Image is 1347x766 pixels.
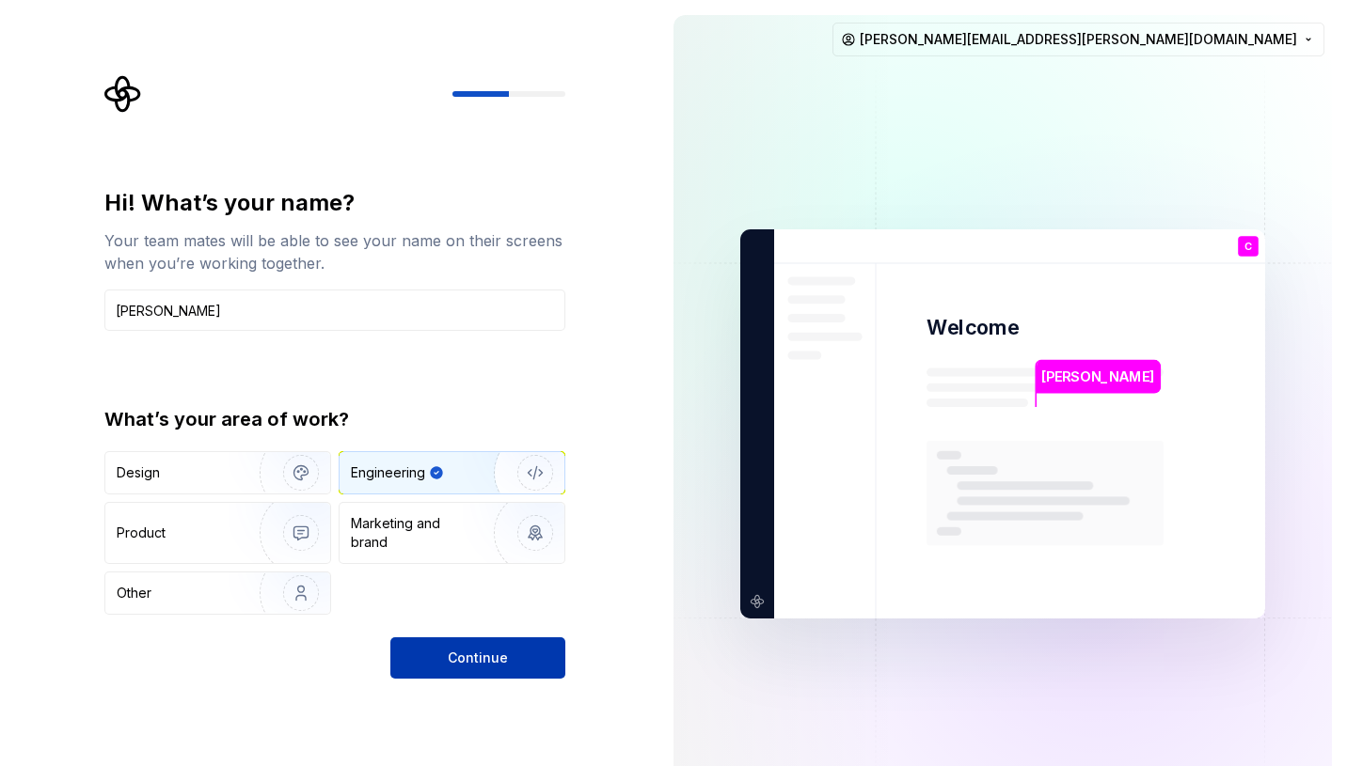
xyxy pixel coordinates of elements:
input: Han Solo [104,289,565,331]
p: [PERSON_NAME] [1041,367,1154,387]
div: Hi! What’s your name? [104,188,565,218]
div: Other [117,584,151,602]
div: What’s your area of work? [104,406,565,432]
span: Continue [448,649,508,667]
div: Marketing and brand [351,514,478,552]
div: Product [117,524,166,542]
div: Your team mates will be able to see your name on their screens when you’re working together. [104,229,565,274]
div: Engineering [351,463,425,482]
button: [PERSON_NAME][EMAIL_ADDRESS][PERSON_NAME][DOMAIN_NAME] [832,23,1324,56]
svg: Supernova Logo [104,75,142,113]
p: Welcome [927,314,1019,341]
button: Continue [390,637,565,679]
p: C [1244,242,1252,252]
span: [PERSON_NAME][EMAIL_ADDRESS][PERSON_NAME][DOMAIN_NAME] [860,30,1297,49]
div: Design [117,463,160,482]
